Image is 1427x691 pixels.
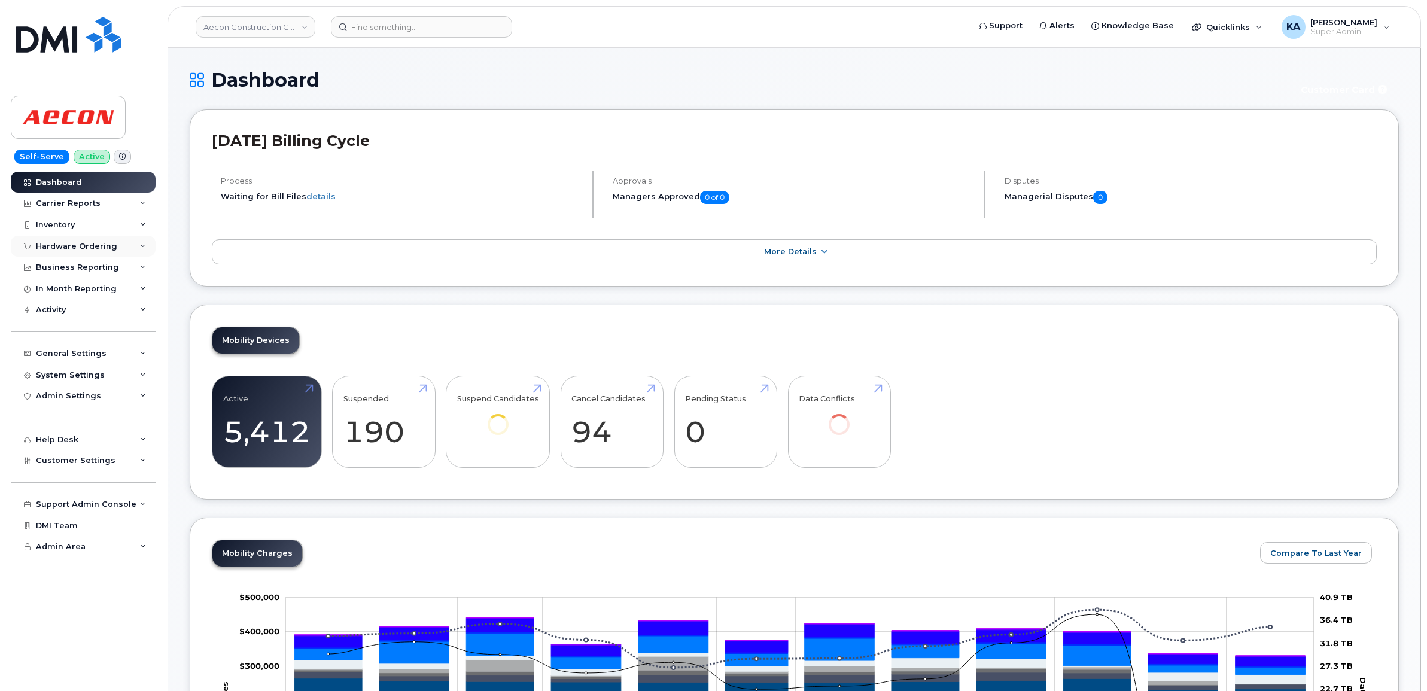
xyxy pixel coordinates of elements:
span: 0 of 0 [700,191,729,204]
tspan: 31.8 TB [1320,638,1353,647]
g: PST [295,617,1306,656]
h4: Process [221,176,582,185]
g: HST [295,619,1306,666]
a: Suspended 190 [343,382,424,461]
span: Compare To Last Year [1270,547,1362,559]
a: Data Conflicts [799,382,880,451]
g: QST [295,617,1306,656]
a: Pending Status 0 [685,382,766,461]
tspan: $400,000 [239,626,279,636]
g: Features [295,634,1306,675]
a: details [306,191,336,201]
a: Suspend Candidates [457,382,539,451]
g: $0 [239,592,279,602]
a: Mobility Devices [212,327,299,354]
tspan: 36.4 TB [1320,615,1353,625]
g: $0 [239,661,279,671]
a: Mobility Charges [212,540,302,567]
tspan: 27.3 TB [1320,661,1353,671]
h4: Disputes [1005,176,1377,185]
li: Waiting for Bill Files [221,191,582,202]
button: Compare To Last Year [1260,542,1372,564]
span: More Details [764,247,817,256]
g: $0 [239,626,279,636]
h5: Managerial Disputes [1005,191,1377,204]
h2: [DATE] Billing Cycle [212,132,1377,150]
span: 0 [1093,191,1107,204]
h5: Managers Approved [613,191,974,204]
h4: Approvals [613,176,974,185]
tspan: 40.9 TB [1320,592,1353,602]
button: Customer Card [1291,79,1399,100]
a: Active 5,412 [223,382,311,461]
g: GST [295,632,1306,668]
g: Hardware [295,653,1306,684]
a: Cancel Candidates 94 [571,382,652,461]
h1: Dashboard [190,69,1285,90]
tspan: $500,000 [239,592,279,602]
tspan: $300,000 [239,661,279,671]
